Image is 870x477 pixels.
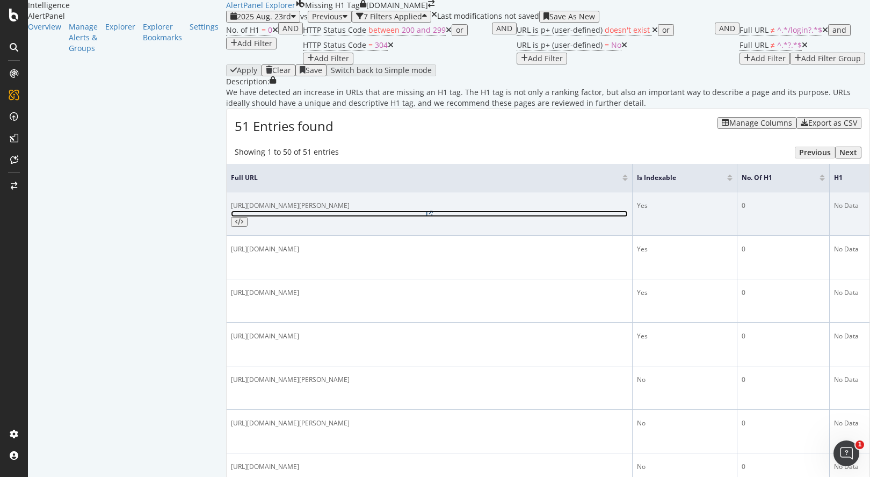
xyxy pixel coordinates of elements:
span: 304 [375,40,388,50]
div: We have detected an increase in URLs that are missing an H1 tag. The H1 tag is not only a ranking... [226,87,870,109]
button: Previous [308,11,352,23]
span: [URL][DOMAIN_NAME][PERSON_NAME] [231,418,350,428]
span: 2025 Aug. 23rd [237,11,291,21]
button: Add Filter [517,53,567,64]
button: Apply [226,64,262,76]
span: 0 [268,25,272,35]
div: Last modifications not saved [437,11,539,23]
div: AlertPanel [28,11,226,21]
button: Export as CSV [796,117,861,129]
button: Next [835,147,861,158]
div: 0 [742,288,825,298]
span: between [368,25,400,35]
div: 0 [742,375,825,385]
div: Export as CSV [808,119,857,127]
div: Showing 1 to 50 of 51 entries [235,147,339,158]
div: Clear [272,66,291,75]
span: HTTP Status Code [303,25,366,35]
div: times [431,11,437,18]
div: AND [282,24,299,33]
a: Explorer Bookmarks [143,21,182,43]
span: = [368,40,373,50]
span: 200 and 299 [402,25,446,35]
div: and [832,26,846,34]
span: = [262,25,266,35]
span: Previous [312,11,343,21]
button: Add Filter [740,53,790,64]
div: No Data [834,375,865,385]
div: Add Filter [528,54,563,63]
button: Add Filter Group [790,53,865,64]
a: Explorer [105,21,135,32]
div: Yes [637,331,733,341]
div: 0 [742,244,825,254]
span: HTTP Status Code [303,40,366,50]
span: 51 Entries found [235,117,334,135]
div: Settings [190,21,219,32]
span: [URL][DOMAIN_NAME] [231,462,299,471]
button: AND [278,23,303,34]
div: Switch back to Simple mode [331,66,432,75]
div: AND [719,24,735,33]
div: Add Filter [314,54,349,63]
div: No Data [834,462,865,472]
div: Add Filter [237,39,272,48]
span: [URL][DOMAIN_NAME] [231,331,299,341]
div: AND [496,24,512,33]
div: No Data [834,331,865,341]
a: Overview [28,21,61,32]
a: Manage Alerts & Groups [69,21,98,54]
div: Apply [237,66,257,75]
div: 0 [742,331,825,341]
span: ≠ [771,25,775,35]
button: Clear [262,64,295,76]
div: No Data [834,288,865,298]
span: [URL][DOMAIN_NAME] [231,244,299,254]
div: No [637,462,733,472]
span: [URL][DOMAIN_NAME][PERSON_NAME] [231,375,350,384]
span: vs [300,11,308,22]
span: doesn't exist [605,25,650,35]
div: Previous [799,148,831,157]
div: 0 [742,201,825,211]
span: No [611,40,621,50]
div: Add Filter Group [801,54,861,63]
span: = [605,40,609,50]
div: Yes [637,288,733,298]
div: Description: [226,76,270,87]
button: or [658,24,674,36]
div: Save As New [549,12,595,21]
div: No Data [834,244,865,254]
div: 0 [742,462,825,472]
button: Add Filter [226,38,277,49]
iframe: Intercom live chat [833,440,859,466]
span: Is Indexable [637,173,711,183]
span: ^.*/login?.*$ [777,25,822,35]
span: Full URL [231,173,606,183]
span: Full URL [740,40,769,50]
button: View HTML Source [231,217,248,227]
button: AND [715,23,740,34]
span: ≠ [771,40,775,50]
span: No. of H1 [742,173,803,183]
div: Next [839,148,857,157]
button: and [828,24,851,36]
button: Manage Columns [717,117,796,129]
a: Visit Online Page [231,211,628,217]
span: [URL][DOMAIN_NAME][PERSON_NAME] [231,201,350,210]
button: Save As New [539,11,599,23]
div: 7 Filters Applied [364,12,422,21]
span: Full URL [740,25,769,35]
div: No [637,375,733,385]
div: Yes [637,244,733,254]
div: 0 [742,418,825,428]
div: No Data [834,201,865,211]
div: No [637,418,733,428]
button: 2025 Aug. 23rd [226,11,300,23]
span: No. of H1 [226,25,259,35]
span: H1 [834,173,849,183]
button: Save [295,64,327,76]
